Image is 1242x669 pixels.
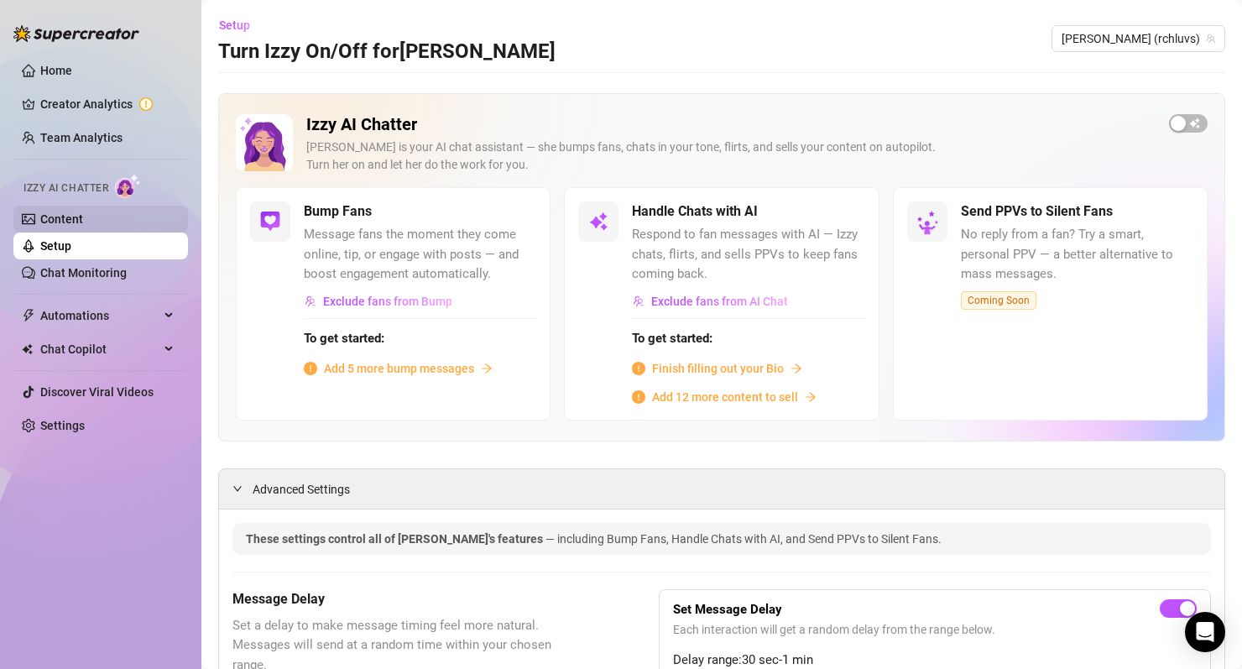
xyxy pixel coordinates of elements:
span: These settings control all of [PERSON_NAME]'s features [246,532,545,546]
span: Each interaction will get a random delay from the range below. [673,620,1197,639]
span: Izzy AI Chatter [23,180,108,196]
span: Automations [40,302,159,329]
span: info-circle [632,390,645,404]
button: Exclude fans from Bump [304,288,453,315]
span: Coming Soon [961,291,1036,310]
span: Add 12 more content to sell [652,388,798,406]
a: Team Analytics [40,131,123,144]
span: Message fans the moment they come online, tip, or engage with posts — and boost engagement automa... [304,225,536,285]
img: logo-BBDzfeDw.svg [13,25,139,42]
span: No reply from a fan? Try a smart, personal PPV — a better alternative to mass messages. [961,225,1193,285]
div: Open Intercom Messenger [1185,612,1225,652]
span: info-circle [632,362,645,375]
span: Finish filling out your Bio [652,359,784,378]
h2: Izzy AI Chatter [306,114,1156,135]
strong: Set Message Delay [673,602,782,617]
span: Exclude fans from AI Chat [651,295,788,308]
a: Chat Monitoring [40,266,127,280]
img: Izzy AI Chatter [236,114,293,171]
img: AI Chatter [115,174,141,198]
img: Chat Copilot [22,343,33,355]
h5: Handle Chats with AI [632,201,758,222]
a: Discover Viral Videos [40,385,154,399]
h3: Turn Izzy On/Off for [PERSON_NAME] [218,39,556,65]
a: Settings [40,419,85,432]
button: Exclude fans from AI Chat [632,288,789,315]
a: Home [40,64,72,77]
a: Setup [40,239,71,253]
img: svg%3e [260,212,280,232]
span: Setup [219,18,250,32]
span: arrow-right [791,363,802,374]
div: [PERSON_NAME] is your AI chat assistant — she bumps fans, chats in your tone, flirts, and sells y... [306,139,1156,174]
h5: Message Delay [232,589,575,609]
span: Chat Copilot [40,336,159,363]
a: Content [40,212,83,226]
span: arrow-right [805,391,817,403]
span: Advanced Settings [253,480,350,499]
span: Rachel (rchluvs) [1062,26,1215,51]
span: team [1206,34,1216,44]
img: svg%3e [633,295,644,307]
h5: Send PPVs to Silent Fans [961,201,1113,222]
span: thunderbolt [22,309,35,322]
span: arrow-right [481,363,493,374]
button: Setup [218,12,264,39]
a: Creator Analytics exclamation-circle [40,91,175,118]
strong: To get started: [632,331,712,346]
h5: Bump Fans [304,201,372,222]
strong: To get started: [304,331,384,346]
img: svg%3e [305,295,316,307]
div: expanded [232,479,253,498]
span: expanded [232,483,243,494]
img: svg%3e [588,212,608,232]
span: Respond to fan messages with AI — Izzy chats, flirts, and sells PPVs to keep fans coming back. [632,225,864,285]
img: silent-fans-ppv-o-N6Mmdf.svg [916,211,943,238]
span: Exclude fans from Bump [323,295,452,308]
span: Add 5 more bump messages [324,359,474,378]
span: — including Bump Fans, Handle Chats with AI, and Send PPVs to Silent Fans. [545,532,942,546]
span: info-circle [304,362,317,375]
